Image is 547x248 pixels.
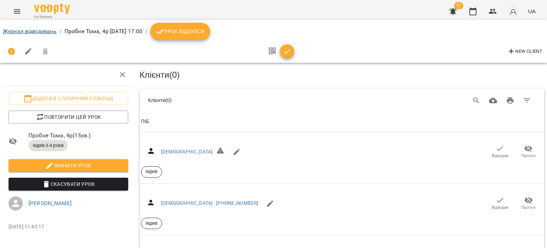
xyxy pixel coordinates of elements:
button: Відвідав [486,142,514,162]
span: Індив [141,220,162,227]
a: [DEMOGRAPHIC_DATA] [161,149,213,155]
nav: breadcrumb [3,23,544,40]
button: Фільтр [519,92,536,109]
div: Клієнти ( 0 ) [148,97,320,104]
div: Sort [141,117,149,126]
div: Table Toolbar [140,89,544,112]
button: Search [468,92,485,109]
span: Прогул [521,153,536,159]
span: Урок відбувся [156,27,204,36]
button: Скасувати Урок [9,178,128,191]
button: Menu [9,3,26,20]
button: Повторити цей урок [9,111,128,123]
span: 57 [454,2,463,9]
button: Прогул [514,193,543,213]
span: New Client [507,47,542,56]
h3: Клієнти ( 0 ) [140,70,544,80]
span: Прогул [521,204,536,211]
h6: Невірний формат телефону ${ phone } [216,146,225,158]
img: avatar_s.png [508,6,518,16]
span: Скасувати Урок [14,180,123,188]
button: Прогул [514,142,543,162]
div: ПІБ [141,117,149,126]
img: Voopty Logo [34,4,70,14]
span: Пробне Тома, 4р ( 15 хв. ) [28,131,128,140]
button: UA [525,5,538,18]
a: [DEMOGRAPHIC_DATA] [161,200,213,206]
span: Повторити цей урок [14,113,123,121]
li: / [59,27,62,36]
button: Урок відбувся [150,23,210,40]
button: Змінити урок [9,159,128,172]
span: Відвідав [492,153,509,159]
span: Додати в статичний розклад [14,94,123,103]
p: [DATE] 11:43:17 [9,223,128,231]
a: Журнал відвідувань [3,28,57,35]
a: [PHONE_NUMBER] [216,200,258,206]
button: Відвідав [486,193,514,213]
span: Індив 3-4 роки [28,142,68,149]
button: Друк [502,92,519,109]
p: Пробне Тома, 4р [DATE] 17:00 [64,27,142,36]
button: New Client [505,46,544,57]
span: ПІБ [141,117,543,126]
span: Відвідав [492,204,509,211]
span: UA [528,7,536,15]
span: Змінити урок [14,161,123,170]
button: Завантажити CSV [485,92,502,109]
button: Додати в статичний розклад [9,92,128,105]
span: For Business [34,15,70,19]
li: / [145,27,147,36]
a: [PERSON_NAME] [28,200,72,207]
span: Індив [141,168,162,175]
